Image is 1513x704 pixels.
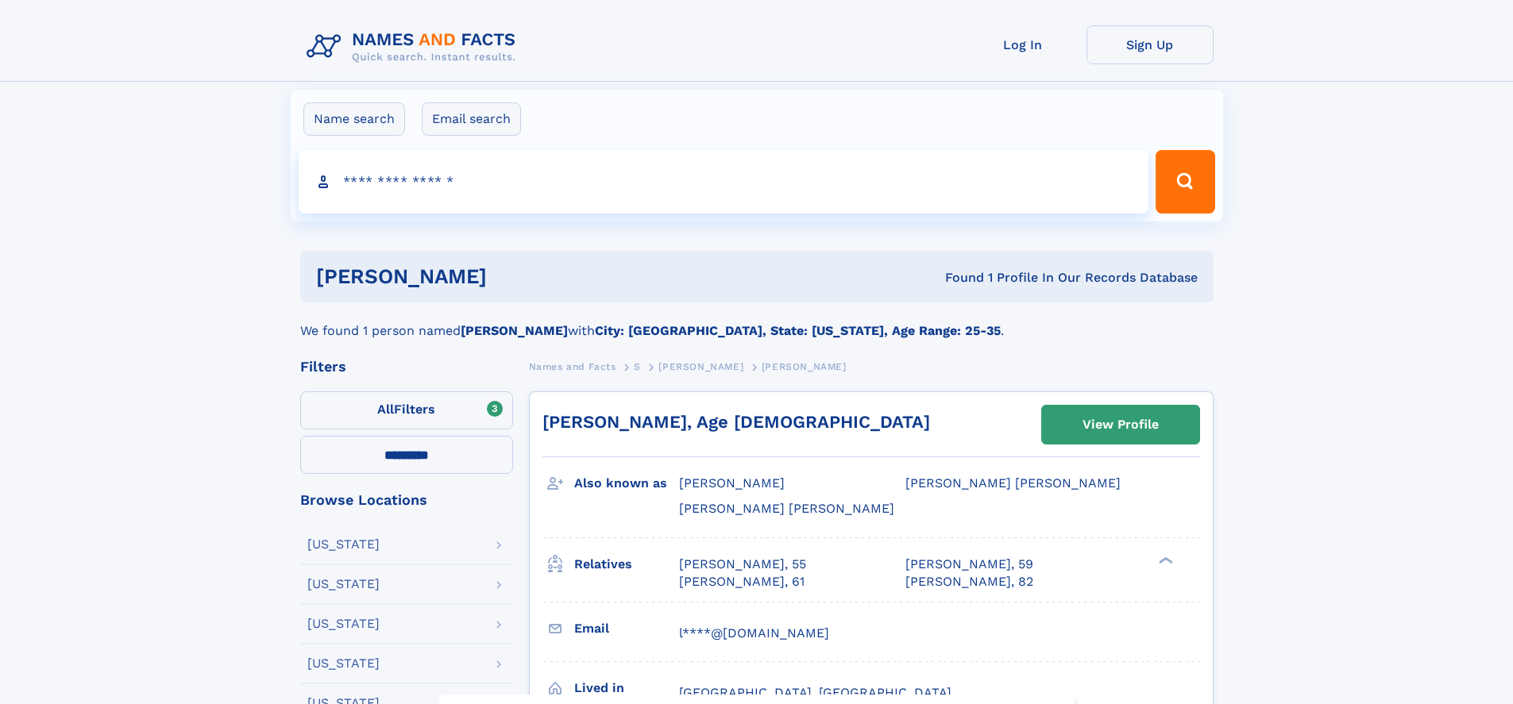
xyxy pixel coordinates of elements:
[1087,25,1214,64] a: Sign Up
[574,470,679,497] h3: Also known as
[300,25,529,68] img: Logo Names and Facts
[679,475,785,490] span: [PERSON_NAME]
[307,617,380,630] div: [US_STATE]
[658,361,743,372] span: [PERSON_NAME]
[634,361,641,372] span: S
[595,323,1001,338] b: City: [GEOGRAPHIC_DATA], State: [US_STATE], Age Range: 25-35
[574,551,679,578] h3: Relatives
[307,538,380,551] div: [US_STATE]
[679,501,894,516] span: [PERSON_NAME] [PERSON_NAME]
[1156,150,1214,214] button: Search Button
[307,657,380,670] div: [US_STATE]
[1155,555,1174,565] div: ❯
[300,493,513,507] div: Browse Locations
[679,573,805,591] a: [PERSON_NAME], 61
[658,356,743,376] a: [PERSON_NAME]
[307,578,380,591] div: [US_STATE]
[574,615,679,642] h3: Email
[300,302,1214,340] div: We found 1 person named with .
[377,402,394,417] span: All
[679,685,951,700] span: [GEOGRAPHIC_DATA], [GEOGRAPHIC_DATA]
[529,356,616,376] a: Names and Facts
[299,150,1149,214] input: search input
[461,323,568,338] b: [PERSON_NAME]
[316,267,716,287] h1: [PERSON_NAME]
[679,556,806,573] a: [PERSON_NAME], 55
[905,573,1033,591] a: [PERSON_NAME], 82
[905,556,1033,573] a: [PERSON_NAME], 59
[303,102,405,136] label: Name search
[959,25,1087,64] a: Log In
[542,412,930,432] a: [PERSON_NAME], Age [DEMOGRAPHIC_DATA]
[300,391,513,429] label: Filters
[300,360,513,374] div: Filters
[422,102,521,136] label: Email search
[574,675,679,702] h3: Lived in
[905,475,1121,490] span: [PERSON_NAME] [PERSON_NAME]
[762,361,847,372] span: [PERSON_NAME]
[1042,406,1199,444] a: View Profile
[716,269,1198,287] div: Found 1 Profile In Our Records Database
[1083,406,1159,443] div: View Profile
[634,356,641,376] a: S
